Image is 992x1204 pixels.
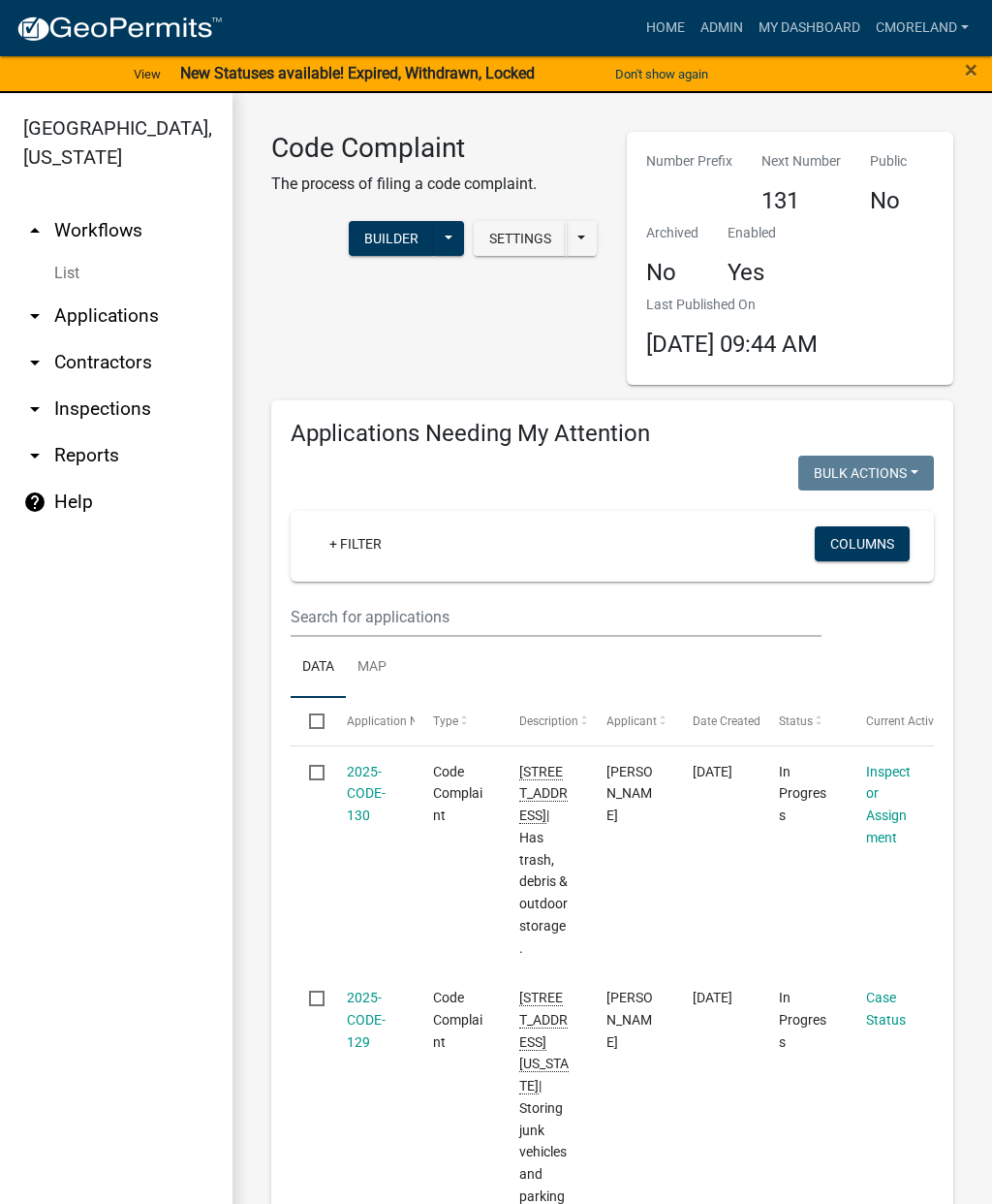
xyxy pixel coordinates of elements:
[693,990,732,1005] span: 08/20/2025
[291,698,327,745] datatable-header-cell: Select
[693,10,751,47] a: Admin
[866,990,906,1028] a: Case Status
[23,444,46,467] i: arrow_drop_down
[965,58,977,81] button: Close
[23,304,46,328] i: arrow_drop_down
[646,331,818,358] span: [DATE] 09:44 AM
[291,597,821,637] input: Search for applications
[126,58,169,90] a: View
[728,223,776,243] p: Enabled
[815,526,910,561] button: Columns
[798,456,934,491] button: Bulk Actions
[779,764,826,824] span: In Progress
[674,698,760,745] datatable-header-cell: Date Created
[433,990,482,1050] span: Code Complaint
[347,714,452,728] span: Application Number
[347,764,386,824] a: 2025-CODE-130
[870,151,907,172] p: Public
[346,637,398,699] a: Map
[761,151,841,172] p: Next Number
[606,764,653,824] span: Stephanie Morris
[646,223,698,243] p: Archived
[638,10,693,47] a: Home
[314,526,397,561] a: + Filter
[271,173,537,196] p: The process of filing a code complaint.
[180,64,535,82] strong: New Statuses available! Expired, Withdrawn, Locked
[866,764,911,845] a: Inspector Assignment
[693,764,732,779] span: 08/21/2025
[751,10,868,47] a: My Dashboard
[779,714,813,728] span: Status
[433,764,482,824] span: Code Complaint
[327,698,414,745] datatable-header-cell: Application Number
[291,637,346,699] a: Data
[23,397,46,421] i: arrow_drop_down
[433,714,458,728] span: Type
[349,221,434,256] button: Builder
[519,764,568,956] span: 107 Briar Patch Road | Has trash, debris & outdoor storage.
[23,351,46,374] i: arrow_drop_down
[646,295,818,315] p: Last Published On
[347,990,386,1050] a: 2025-CODE-129
[23,491,46,514] i: help
[606,714,657,728] span: Applicant
[588,698,674,745] datatable-header-cell: Applicant
[646,259,698,287] h4: No
[415,698,501,745] datatable-header-cell: Type
[519,714,578,728] span: Description
[501,698,587,745] datatable-header-cell: Description
[870,187,907,215] h4: No
[760,698,847,745] datatable-header-cell: Status
[474,221,567,256] button: Settings
[848,698,934,745] datatable-header-cell: Current Activity
[693,714,760,728] span: Date Created
[646,151,732,172] p: Number Prefix
[291,420,934,448] h4: Applications Needing My Attention
[728,259,776,287] h4: Yes
[868,10,976,47] a: cmoreland
[779,990,826,1050] span: In Progress
[607,58,716,90] button: Don't show again
[271,132,537,165] h3: Code Complaint
[866,714,946,728] span: Current Activity
[761,187,841,215] h4: 131
[965,56,977,83] span: ×
[23,219,46,242] i: arrow_drop_up
[606,990,653,1050] span: Anthony Smith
